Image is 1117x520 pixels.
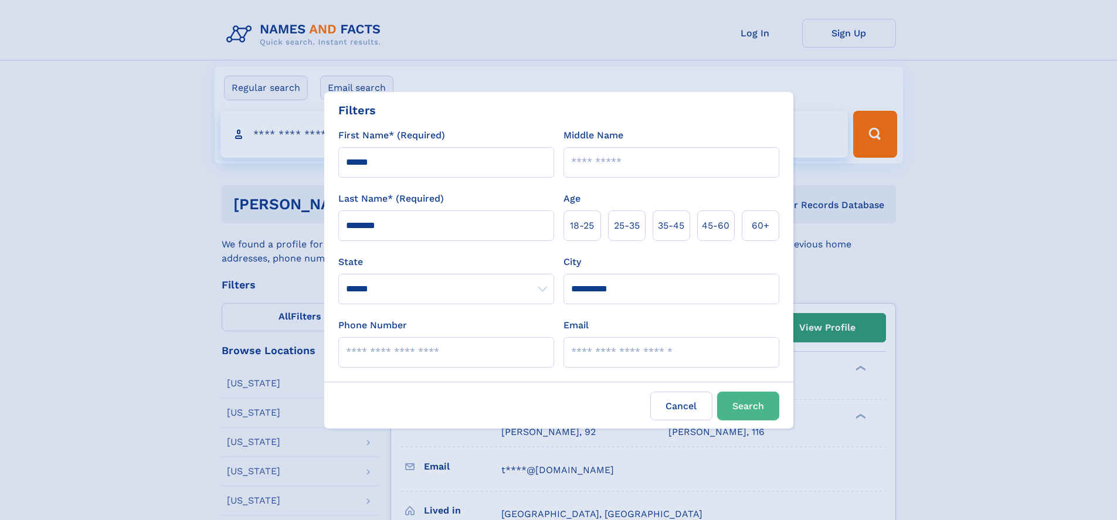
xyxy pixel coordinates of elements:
[658,219,684,233] span: 35‑45
[338,101,376,119] div: Filters
[338,318,407,332] label: Phone Number
[717,392,779,420] button: Search
[338,128,445,142] label: First Name* (Required)
[752,219,769,233] span: 60+
[614,219,640,233] span: 25‑35
[650,392,712,420] label: Cancel
[563,192,580,206] label: Age
[563,318,589,332] label: Email
[563,255,581,269] label: City
[570,219,594,233] span: 18‑25
[563,128,623,142] label: Middle Name
[702,219,729,233] span: 45‑60
[338,192,444,206] label: Last Name* (Required)
[338,255,554,269] label: State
